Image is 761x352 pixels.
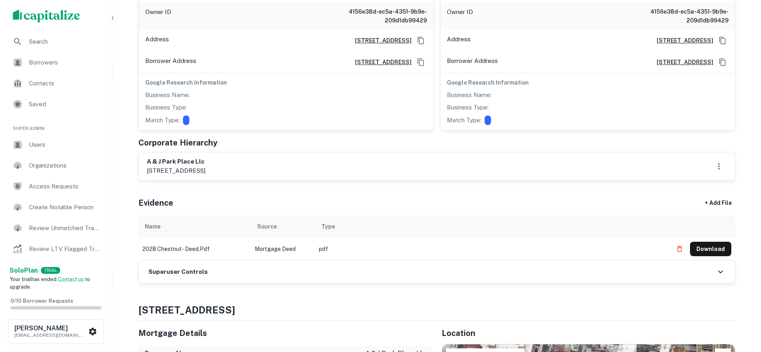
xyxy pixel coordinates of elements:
a: Users [6,135,106,154]
button: Copy Address [716,56,729,68]
strong: Solo Plan [10,267,38,274]
div: Type [321,222,335,231]
p: Borrower Address [447,56,498,68]
h6: Google Research Information [447,78,729,87]
a: Saved [6,95,106,114]
h6: 4156e38d-ec5a-4351-9b9e-209d1db99429 [632,7,729,25]
a: Borrowers [6,53,106,72]
div: + Add File [690,196,747,210]
p: Match Type: [447,115,481,125]
th: Name [138,215,251,238]
span: Borrowers [29,58,101,67]
li: Super Admin [6,115,106,135]
a: Review Unmatched Transactions [6,218,106,238]
a: Contacts [6,74,106,93]
h4: [STREET_ADDRESS] [138,303,735,317]
h5: Corporate Hierarchy [138,137,217,149]
p: [EMAIL_ADDRESS][DOMAIN_NAME] [14,332,87,339]
td: pdf [315,238,668,260]
span: Search [29,37,101,47]
div: scrollable content [138,215,735,260]
h6: a & j park place llc [147,157,205,166]
span: Contacts [29,79,101,88]
a: Review LTV Flagged Transactions [6,239,106,259]
th: Type [315,215,668,238]
span: Create Notable Person [29,202,101,212]
p: Business Type: [145,103,187,112]
a: SoloPlan [10,266,38,275]
span: Review Unmatched Transactions [29,223,101,233]
a: Lender Admin View [6,260,106,279]
a: [STREET_ADDRESS] [349,36,412,45]
iframe: Chat Widget [721,288,761,326]
td: Mortgage Deed [251,238,315,260]
p: [STREET_ADDRESS] [147,166,205,176]
button: [PERSON_NAME][EMAIL_ADDRESS][DOMAIN_NAME] [8,319,104,344]
span: Users [29,140,101,150]
p: Borrower Address [145,56,196,68]
p: Owner ID [145,7,171,25]
h5: Location [442,327,735,339]
span: Access Requests [29,182,101,191]
span: Saved [29,99,101,109]
a: Organizations [6,156,106,175]
h5: Evidence [138,197,173,209]
div: Source [257,222,277,231]
h6: 4156e38d-ec5a-4351-9b9e-209d1db99429 [331,7,427,25]
p: Business Name: [447,90,491,100]
td: 2028 chestnut - deed.pdf [138,238,251,260]
p: Match Type: [145,115,180,125]
div: TRIAL [41,267,60,274]
img: capitalize-logo.png [13,10,80,22]
button: Copy Address [415,56,427,68]
a: [STREET_ADDRESS] [650,36,713,45]
span: Your trial has ended. to upgrade. [10,276,90,290]
button: Copy Address [716,34,729,47]
p: Owner ID [447,7,473,25]
a: Contact us [58,276,84,282]
div: Name [145,222,160,231]
a: Search [6,32,106,51]
span: Review LTV Flagged Transactions [29,244,101,254]
h5: Mortgage Details [138,327,432,339]
p: Address [447,34,471,47]
span: 0 / 10 Borrower Requests [10,298,73,304]
button: Copy Address [415,34,427,47]
h6: [PERSON_NAME] [14,325,87,332]
h6: Google Research Information [145,78,427,87]
p: Business Type: [447,103,489,112]
span: Organizations [29,161,101,170]
p: Business Name: [145,90,190,100]
h6: Superuser Controls [148,267,208,277]
a: [STREET_ADDRESS] [349,58,412,67]
a: [STREET_ADDRESS] [650,58,713,67]
a: Access Requests [6,177,106,196]
th: Source [251,215,315,238]
a: Create Notable Person [6,198,106,217]
button: Download [690,242,731,256]
button: Delete file [672,243,687,255]
p: Address [145,34,169,47]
